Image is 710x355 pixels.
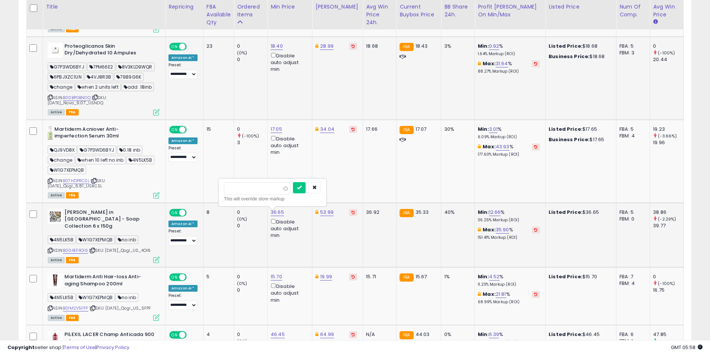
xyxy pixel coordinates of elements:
[168,285,198,292] div: Amazon AI *
[114,73,143,81] span: 79B9G6K
[444,209,469,216] div: 40%
[66,192,79,199] span: FBA
[224,195,321,203] div: This will override store markup
[653,331,683,338] div: 47.85
[48,43,160,115] div: ASIN:
[78,146,116,154] span: G7P3WD6BYJ
[496,226,509,234] a: 35.90
[478,331,489,338] b: Min:
[237,209,267,216] div: 0
[653,273,683,280] div: 0
[48,235,76,244] span: 4N5LK5B
[66,315,79,321] span: FBA
[48,166,86,174] span: W1G7XEPMQB
[400,273,413,282] small: FBA
[271,126,282,133] a: 17.05
[653,56,683,63] div: 20.44
[549,43,610,50] div: $18.68
[48,126,160,198] div: ASIN:
[416,273,427,280] span: 15.67
[48,209,63,224] img: 61kH+46NzNL._SL40_.jpg
[48,257,65,263] span: All listings currently available for purchase on Amazon
[478,218,540,223] p: 36.25% Markup (ROI)
[478,291,540,305] div: %
[653,209,683,216] div: 38.86
[117,146,142,154] span: 0.18 inb
[7,344,129,351] div: seller snap | |
[619,280,644,287] div: FBM: 4
[7,344,35,351] strong: Copyright
[549,136,590,143] b: Business Price:
[48,273,160,320] div: ASIN:
[206,43,228,50] div: 23
[658,133,677,139] small: (-3.66%)
[237,139,267,146] div: 3
[320,331,334,338] a: 64.99
[619,209,644,216] div: FBA: 5
[48,178,105,189] span: | SKU: [DATE]_Qogi_6.81_USRCSL
[237,331,267,338] div: 0
[237,222,267,229] div: 0
[619,126,644,133] div: FBA: 5
[549,53,610,60] div: $18.68
[478,126,540,140] div: %
[483,60,496,67] b: Max:
[170,332,179,338] span: ON
[64,273,155,289] b: Martiderm Anti Hair-loss Anti-aging Shampoo 200ml
[416,331,430,338] span: 44.03
[64,344,95,351] a: Terms of Use
[168,137,198,144] div: Amazon AI *
[489,126,498,133] a: 3.01
[478,273,540,287] div: %
[496,143,509,150] a: 43.93
[619,273,644,280] div: FBA: 7
[478,273,489,280] b: Min:
[320,126,334,133] a: 34.04
[54,126,145,142] b: Martiderm Acniover Anti-imperfection Serum 30ml
[48,146,77,154] span: QJ9VD8X
[658,216,676,222] small: (-2.29%)
[170,209,179,216] span: ON
[478,134,540,140] p: 6.09% Markup (ROI)
[619,133,644,139] div: FBM: 4
[400,331,413,339] small: FBA
[489,209,501,216] a: 12.66
[478,152,540,157] p: 177.60% Markup (ROI)
[478,143,540,157] div: %
[97,344,129,351] a: Privacy Policy
[48,315,65,321] span: All listings currently available for purchase on Amazon
[400,126,413,134] small: FBA
[478,60,540,74] div: %
[66,257,79,263] span: FBA
[416,126,427,133] span: 17.07
[549,209,583,216] b: Listed Price:
[168,221,198,227] div: Amazon AI *
[48,73,84,81] span: 6PBJXZC1UN
[271,273,282,280] a: 15.70
[478,69,540,74] p: 88.27% Markup (ROI)
[48,109,65,115] span: All listings currently available for purchase on Amazon
[444,331,469,338] div: 0%
[48,273,63,288] img: 311UimWNyeL._SL40_.jpg
[653,287,683,294] div: 16.75
[320,209,334,216] a: 53.99
[671,344,703,351] span: 2025-08-11 05:58 GMT
[653,222,683,229] div: 39.77
[206,209,228,216] div: 8
[186,274,198,280] span: OFF
[400,209,413,217] small: FBA
[549,273,583,280] b: Listed Price:
[496,291,506,298] a: 21.81
[48,43,63,58] img: 31-gq-ZRzeL._SL40_.jpg
[653,19,657,25] small: Avg Win Price.
[271,331,285,338] a: 46.45
[483,143,496,150] b: Max:
[400,3,438,19] div: Current Buybox Price
[653,139,683,146] div: 19.96
[271,282,306,304] div: Disable auto adjust min
[366,43,391,50] div: 18.68
[48,209,160,262] div: ASIN:
[619,43,644,50] div: FBA: 5
[478,282,540,287] p: 11.23% Markup (ROI)
[534,145,537,149] i: Revert to store-level Max Markup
